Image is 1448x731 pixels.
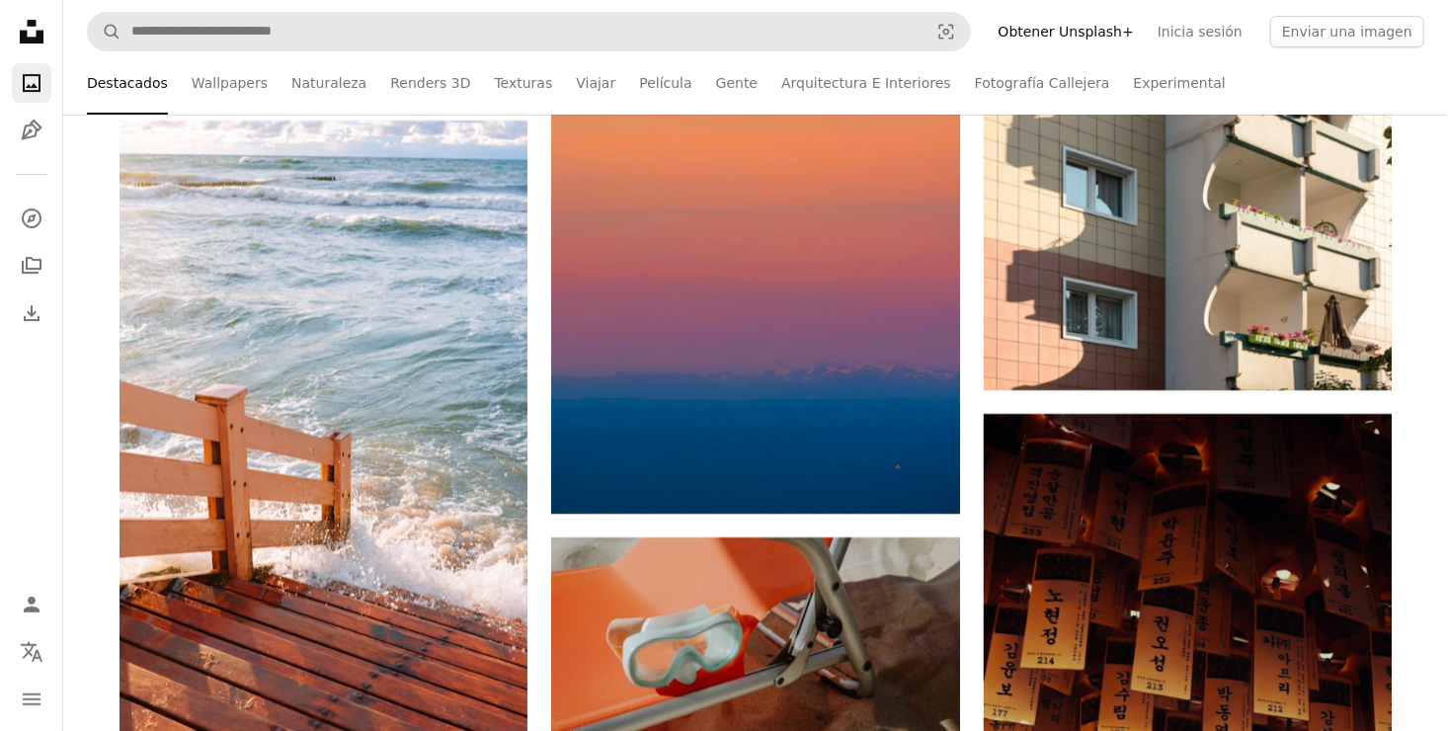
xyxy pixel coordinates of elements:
[12,199,51,238] a: Explorar
[390,51,470,115] a: Renders 3D
[551,199,959,216] a: Luna llena sobre el océano al atardecer
[716,51,758,115] a: Gente
[12,585,51,624] a: Iniciar sesión / Registrarse
[639,51,691,115] a: Película
[12,246,51,285] a: Colecciones
[120,417,527,435] a: Escaleras de madera que conducen al océano con olas rompiendo.
[576,51,615,115] a: Viajar
[495,51,553,115] a: Texturas
[12,680,51,719] button: Menú
[1134,51,1226,115] a: Experimental
[291,51,366,115] a: Naturaleza
[984,125,1392,143] a: Moderno edificio de apartamentos con balcones y ventanas
[192,51,268,115] a: Wallpapers
[975,51,1110,115] a: Fotografía Callejera
[1146,16,1254,47] a: Inicia sesión
[923,13,970,50] button: Búsqueda visual
[12,63,51,103] a: Fotos
[987,16,1146,47] a: Obtener Unsplash+
[12,111,51,150] a: Ilustraciones
[12,632,51,672] button: Idioma
[984,710,1392,728] a: Muchas etiquetas de oración coreanas colgantes iluminadas por una luz cálida.
[1270,16,1424,47] button: Enviar una imagen
[551,664,959,682] a: Máscara de snorkel descansando sobre una silla de playa naranja.
[88,13,121,50] button: Buscar en Unsplash
[87,12,971,51] form: Encuentra imágenes en todo el sitio
[781,51,951,115] a: Arquitectura E Interiores
[12,12,51,55] a: Inicio — Unsplash
[12,293,51,333] a: Historial de descargas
